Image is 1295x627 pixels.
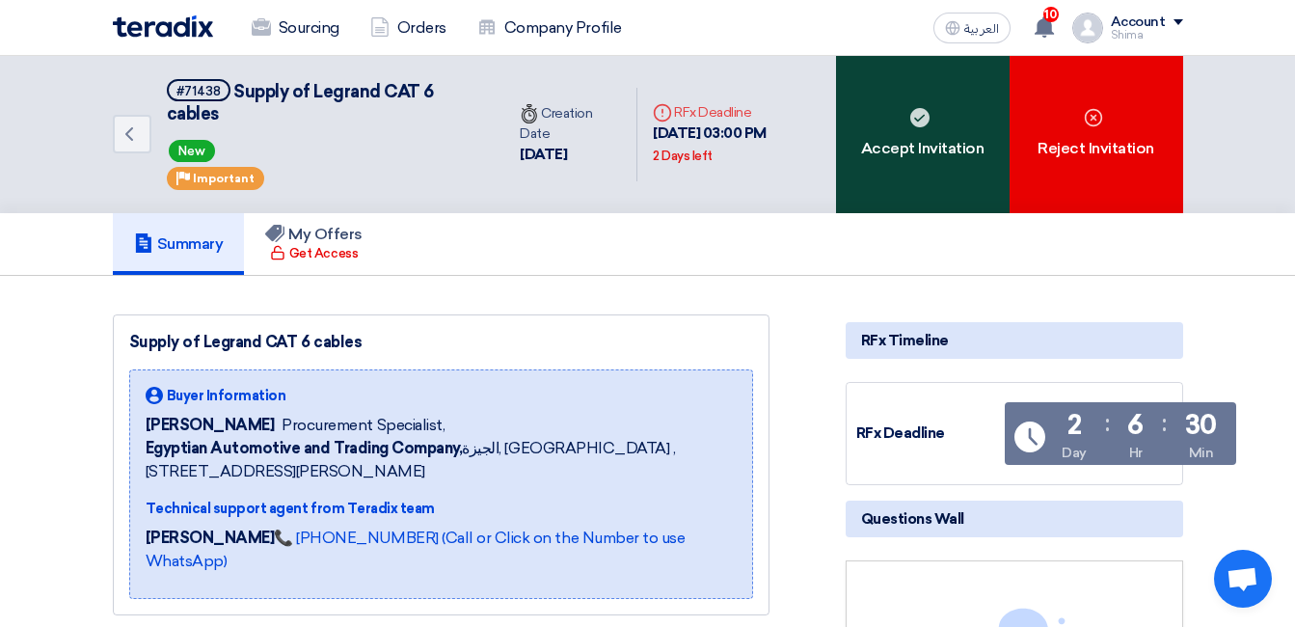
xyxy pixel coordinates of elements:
[236,7,355,49] a: Sourcing
[167,81,435,124] span: Supply of Legrand CAT 6 cables
[129,331,753,354] div: Supply of Legrand CAT 6 cables
[1072,13,1103,43] img: profile_test.png
[1214,550,1272,608] div: Open chat
[653,147,713,166] div: 2 Days left
[1111,14,1166,31] div: Account
[1067,412,1082,439] div: 2
[836,56,1010,213] div: Accept Invitation
[1062,443,1087,463] div: Day
[146,439,463,457] b: Egyptian Automotive and Trading Company,
[355,7,462,49] a: Orders
[964,22,999,36] span: العربية
[113,213,245,275] a: Summary
[520,103,621,144] div: Creation Date
[167,79,482,126] h5: Supply of Legrand CAT 6 cables
[146,529,686,570] a: 📞 [PHONE_NUMBER] (Call or Click on the Number to use WhatsApp)
[462,7,637,49] a: Company Profile
[933,13,1011,43] button: العربية
[1043,7,1059,22] span: 10
[653,123,820,166] div: [DATE] 03:00 PM
[282,414,445,437] span: Procurement Specialist,
[1162,406,1167,441] div: :
[856,423,1001,445] div: RFx Deadline
[146,437,737,483] span: الجيزة, [GEOGRAPHIC_DATA] ,[STREET_ADDRESS][PERSON_NAME]
[270,244,358,263] div: Get Access
[520,144,621,166] div: [DATE]
[1189,443,1214,463] div: Min
[1010,56,1183,213] div: Reject Invitation
[176,85,221,97] div: #71438
[146,414,275,437] span: [PERSON_NAME]
[167,386,286,406] span: Buyer Information
[653,102,820,123] div: RFx Deadline
[1185,412,1217,439] div: 30
[244,213,384,275] a: My Offers Get Access
[146,529,275,547] strong: [PERSON_NAME]
[193,172,255,185] span: Important
[846,322,1183,359] div: RFx Timeline
[146,499,737,519] div: Technical support agent from Teradix team
[1111,30,1183,41] div: Shima
[861,508,964,530] span: Questions Wall
[1129,443,1143,463] div: Hr
[265,225,363,244] h5: My Offers
[134,234,224,254] h5: Summary
[1105,406,1110,441] div: :
[113,15,213,38] img: Teradix logo
[1127,412,1144,439] div: 6
[169,140,215,162] span: New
